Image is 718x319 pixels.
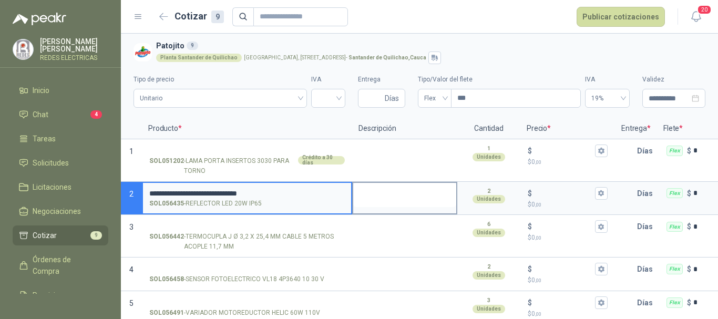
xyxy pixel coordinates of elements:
p: - LAMA PORTA INSERTOS 3030 PARA TORNO [149,156,296,176]
strong: SOL056442 [149,232,184,252]
div: Flex [666,264,683,274]
p: 1 [487,145,490,153]
a: Tareas [13,129,108,149]
p: $ [528,233,608,243]
p: Descripción [352,118,457,139]
button: $$0,00 [595,296,608,309]
button: $$0,00 [595,187,608,200]
h2: Cotizar [175,9,224,24]
p: $ [528,157,608,167]
button: $$0,00 [595,145,608,157]
span: 20 [697,5,712,15]
div: Planta Santander de Quilichao [156,54,242,62]
span: Órdenes de Compra [33,254,98,277]
p: Días [637,140,657,161]
p: Días [637,259,657,280]
div: Unidades [473,153,505,161]
span: ,00 [535,277,541,283]
div: Crédito a 30 días [298,156,345,164]
button: 20 [686,7,705,26]
strong: SOL056491 [149,308,184,318]
p: 2 [487,263,490,271]
span: ,00 [535,202,541,208]
span: 0 [531,310,541,317]
p: $ [687,297,691,308]
p: - REFLECTOR LED 20W IP65 [149,199,262,209]
strong: SOL051202 [149,156,184,176]
button: Publicar cotizaciones [577,7,665,27]
a: Inicio [13,80,108,100]
p: Días [637,183,657,204]
div: Unidades [473,195,505,203]
input: $$0,00 [534,299,593,306]
button: $$0,00 [595,263,608,275]
label: Tipo/Valor del flete [418,75,581,85]
p: $ [528,145,532,157]
p: Días [637,216,657,237]
p: 6 [487,220,490,229]
img: Logo peakr [13,13,66,25]
p: $ [687,221,691,232]
span: Unitario [140,90,301,106]
button: $$0,00 [595,220,608,233]
span: 4 [90,110,102,119]
span: Días [385,89,399,107]
p: $ [528,221,532,232]
p: - TERMOCUPLA J Ø 3,2 X 25,4 MM CABLE 5 METROS ACOPLE 11,7 MM [149,232,345,252]
span: 3 [129,223,134,231]
p: 2 [487,187,490,195]
span: 0 [531,234,541,241]
label: Validez [642,75,705,85]
h3: Patojito [156,40,701,52]
label: Entrega [358,75,405,85]
p: [GEOGRAPHIC_DATA], [STREET_ADDRESS] - [244,55,426,60]
p: - SENSOR FOTOELECTRICO VL18 4P3640 10 30 V [149,274,324,284]
input: $$0,00 [534,147,593,155]
div: Flex [666,222,683,232]
p: $ [687,263,691,275]
p: - VARIADOR MOTOREDUCTOR HELIC 60W 110V [149,308,320,318]
input: $$0,00 [534,265,593,273]
span: Chat [33,109,48,120]
span: Solicitudes [33,157,69,169]
p: $ [528,263,532,275]
span: 5 [129,299,134,307]
span: 1 [129,147,134,156]
span: Flex [424,90,445,106]
input: $$0,00 [534,189,593,197]
label: IVA [311,75,345,85]
label: IVA [585,75,630,85]
p: Entrega [615,118,657,139]
p: $ [687,145,691,157]
p: 3 [487,296,490,305]
div: Flex [666,146,683,156]
div: Flex [666,297,683,308]
input: SOL056435-REFLECTOR LED 20W IP65 [149,190,345,198]
p: $ [687,188,691,199]
p: Días [637,292,657,313]
span: Inicio [33,85,49,96]
div: Flex [666,188,683,199]
p: Cantidad [457,118,520,139]
strong: Santander de Quilichao , Cauca [348,55,426,60]
span: Negociaciones [33,205,81,217]
span: 0 [531,276,541,284]
input: SOL056491-VARIADOR MOTOREDUCTOR HELIC 60W 110V [149,299,345,307]
p: $ [528,188,532,199]
div: 9 [211,11,224,23]
input: SOL056458-SENSOR FOTOELECTRICO VL18 4P3640 10 30 V [149,265,345,273]
a: Licitaciones [13,177,108,197]
p: $ [528,275,608,285]
p: $ [528,297,532,308]
p: Producto [142,118,352,139]
a: Remisiones [13,285,108,305]
a: Negociaciones [13,201,108,221]
p: [PERSON_NAME] [PERSON_NAME] [40,38,108,53]
img: Company Logo [134,43,152,61]
span: 2 [129,190,134,198]
span: ,00 [535,235,541,241]
span: Tareas [33,133,56,145]
a: Órdenes de Compra [13,250,108,281]
span: 0 [531,201,541,208]
span: Cotizar [33,230,57,241]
